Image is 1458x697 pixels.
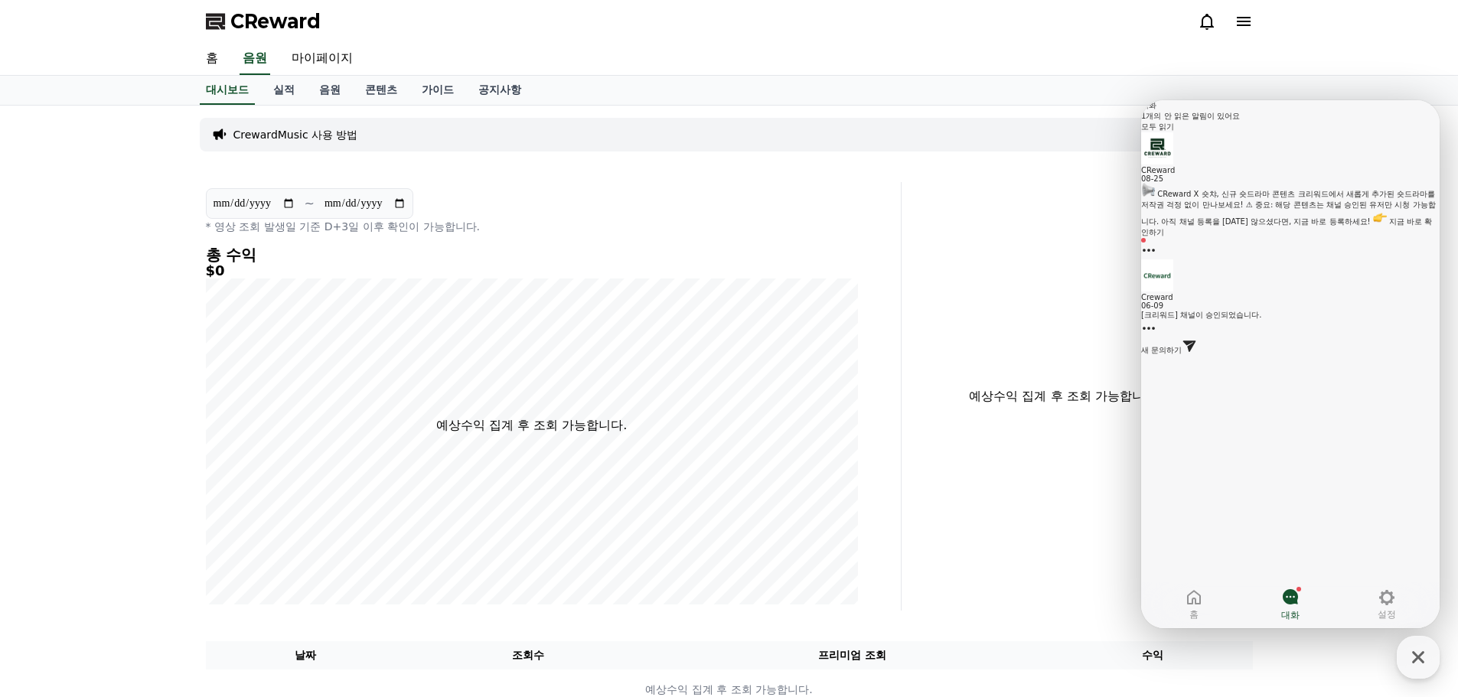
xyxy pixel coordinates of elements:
[206,246,858,263] h4: 총 수익
[405,641,651,669] th: 조회수
[240,43,270,75] a: 음원
[914,387,1216,405] p: 예상수익 집계 후 조회 가능합니다.
[1053,641,1253,669] th: 수익
[409,76,466,105] a: 가이드
[279,43,365,75] a: 마이페이지
[466,76,533,105] a: 공지사항
[230,9,321,34] span: CReward
[233,127,358,142] a: CrewardMusic 사용 방법
[353,76,409,105] a: 콘텐츠
[305,194,315,213] p: ~
[307,76,353,105] a: 음원
[200,76,255,105] a: 대시보드
[261,76,307,105] a: 실적
[194,43,230,75] a: 홈
[206,219,858,234] p: * 영상 조회 발생일 기준 D+3일 이후 확인이 가능합니다.
[651,641,1053,669] th: 프리미엄 조회
[206,641,406,669] th: 날짜
[206,9,321,34] a: CReward
[436,416,627,435] p: 예상수익 집계 후 조회 가능합니다.
[206,263,858,278] h5: $0
[1141,100,1440,628] iframe: Channel chat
